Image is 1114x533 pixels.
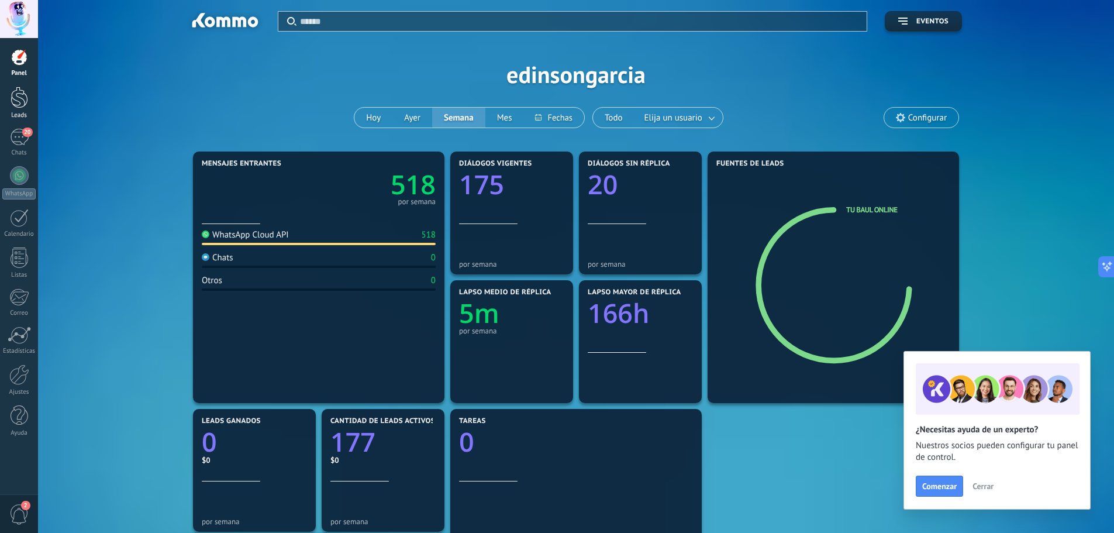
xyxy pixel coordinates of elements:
[459,295,499,331] text: 5m
[593,108,634,128] button: Todo
[642,110,705,126] span: Elija un usuario
[354,108,392,128] button: Hoy
[459,288,551,297] span: Lapso medio de réplica
[2,149,36,157] div: Chats
[202,275,222,286] div: Otros
[391,167,436,202] text: 518
[523,108,584,128] button: Fechas
[459,424,693,460] a: 0
[459,260,564,269] div: por semana
[202,517,307,526] div: por semana
[21,501,30,510] span: 2
[330,517,436,526] div: por semana
[202,424,217,460] text: 0
[202,160,281,168] span: Mensajes entrantes
[202,231,209,238] img: WhatsApp Cloud API
[588,295,693,331] a: 166h
[916,440,1078,463] span: Nuestros socios pueden configurar tu panel de control.
[459,167,504,202] text: 175
[846,205,898,215] a: Tu Baul Online
[319,167,436,202] a: 518
[634,108,723,128] button: Elija un usuario
[2,388,36,396] div: Ajustes
[202,252,233,263] div: Chats
[421,229,436,240] div: 518
[2,310,36,317] div: Correo
[908,113,947,123] span: Configurar
[922,482,957,490] span: Comenzar
[330,424,375,460] text: 177
[459,326,564,335] div: por semana
[432,108,485,128] button: Semana
[885,11,962,32] button: Eventos
[485,108,524,128] button: Mes
[967,477,999,495] button: Cerrar
[202,455,307,465] div: $0
[330,424,436,460] a: 177
[972,482,994,490] span: Cerrar
[2,231,36,238] div: Calendario
[202,229,289,240] div: WhatsApp Cloud API
[916,476,963,497] button: Comenzar
[431,252,436,263] div: 0
[588,295,650,331] text: 166h
[202,417,261,425] span: Leads ganados
[398,199,436,205] div: por semana
[2,112,36,119] div: Leads
[459,160,532,168] span: Diálogos vigentes
[2,348,36,355] div: Estadísticas
[2,188,36,200] div: WhatsApp
[2,271,36,279] div: Listas
[202,424,307,460] a: 0
[330,417,435,425] span: Cantidad de leads activos
[2,429,36,437] div: Ayuda
[588,260,693,269] div: por semana
[330,455,436,465] div: $0
[716,160,784,168] span: Fuentes de leads
[588,288,681,297] span: Lapso mayor de réplica
[588,160,670,168] span: Diálogos sin réplica
[202,253,209,261] img: Chats
[22,128,32,137] span: 20
[459,424,474,460] text: 0
[459,417,486,425] span: Tareas
[431,275,436,286] div: 0
[588,167,618,202] text: 20
[2,70,36,77] div: Panel
[916,18,949,26] span: Eventos
[392,108,432,128] button: Ayer
[916,424,1078,435] h2: ¿Necesitas ayuda de un experto?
